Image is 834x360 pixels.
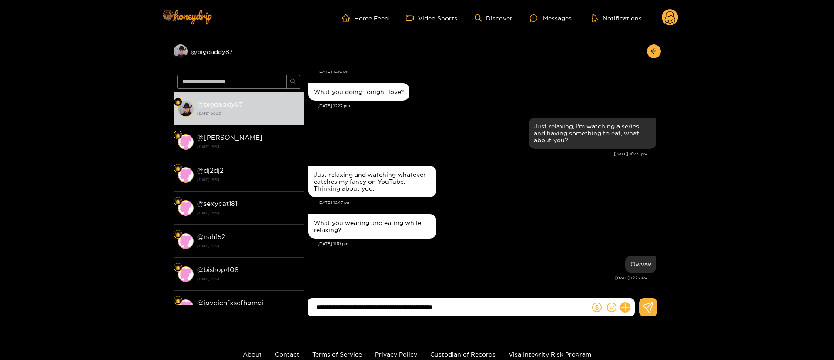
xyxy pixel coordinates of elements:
div: [DATE] 10:47 pm [318,199,656,205]
button: dollar [590,301,603,314]
a: Home Feed [342,14,389,22]
span: video-camera [406,14,418,22]
div: What you doing tonight love? [314,88,404,95]
strong: @ bishop408 [197,266,238,273]
div: What you wearing and eating while relaxing? [314,219,431,233]
img: Fan Level [175,133,181,138]
a: Contact [275,351,299,357]
div: Sep. 24, 10:47 pm [308,166,436,197]
div: [DATE] 10:10 pm [318,68,656,74]
div: Just relaxing, I'm watching a series and having something to eat, what about you? [534,123,651,144]
img: Fan Level [175,166,181,171]
div: Sep. 24, 11:10 pm [308,214,436,239]
a: Terms of Service [312,351,362,357]
button: search [286,75,300,89]
img: Fan Level [175,298,181,303]
strong: @ sexycat181 [197,200,237,207]
span: dollar [592,303,602,312]
strong: [DATE] 15:54 [197,275,300,283]
strong: [DATE] 15:54 [197,242,300,250]
div: Owww [630,261,651,268]
strong: [DATE] 00:23 [197,110,300,118]
img: conversation [178,200,194,216]
div: Sep. 25, 12:23 am [625,256,656,273]
a: Visa Integrity Risk Program [509,351,591,357]
strong: [DATE] 15:54 [197,209,300,217]
div: [DATE] 10:45 pm [308,151,647,157]
img: conversation [178,233,194,249]
strong: [DATE] 15:54 [197,143,300,151]
img: Fan Level [175,199,181,204]
div: Just relaxing and watching whatever catches my fancy on YouTube. Thinking about you. [314,171,431,192]
div: [DATE] 12:23 am [308,275,647,281]
img: Fan Level [175,232,181,237]
a: Privacy Policy [375,351,417,357]
span: smile [607,303,616,312]
img: Fan Level [175,100,181,105]
strong: @ nah152 [197,233,225,240]
div: @bigdaddy87 [174,44,304,58]
div: Sep. 24, 10:45 pm [529,118,656,149]
img: conversation [178,167,194,183]
img: conversation [178,134,194,150]
button: Notifications [589,13,644,22]
a: Custodian of Records [430,351,496,357]
strong: @ dj2dj2 [197,167,224,174]
img: conversation [178,299,194,315]
strong: [DATE] 15:54 [197,176,300,184]
span: home [342,14,354,22]
a: About [243,351,262,357]
div: Messages [530,13,572,23]
span: arrow-left [650,48,657,55]
div: [DATE] 11:10 pm [318,241,656,247]
strong: @ bigdaddy87 [197,101,243,108]
img: conversation [178,266,194,282]
strong: @ jgvcjchfxscfhgmgj [197,299,264,306]
a: Discover [475,14,512,22]
div: [DATE] 10:27 pm [318,103,656,109]
a: Video Shorts [406,14,457,22]
div: Sep. 24, 10:27 pm [308,83,409,101]
img: conversation [178,101,194,117]
span: search [290,78,296,86]
button: arrow-left [647,44,661,58]
strong: @ [PERSON_NAME] [197,134,263,141]
img: Fan Level [175,265,181,270]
